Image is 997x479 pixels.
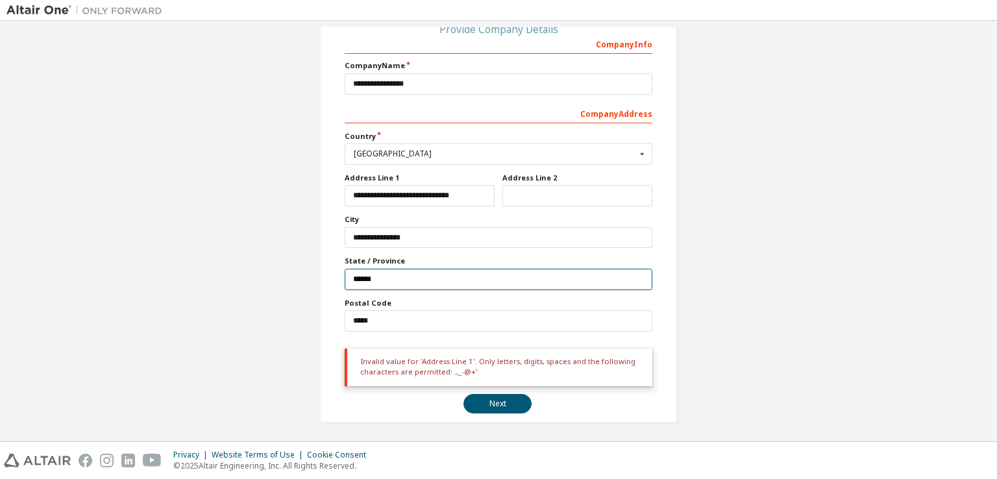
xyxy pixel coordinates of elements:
[173,460,374,471] p: © 2025 Altair Engineering, Inc. All Rights Reserved.
[463,394,532,413] button: Next
[345,25,652,33] div: Provide Company Details
[345,60,652,71] label: Company Name
[6,4,169,17] img: Altair One
[4,454,71,467] img: altair_logo.svg
[345,256,652,266] label: State / Province
[345,214,652,225] label: City
[307,450,374,460] div: Cookie Consent
[345,173,495,183] label: Address Line 1
[502,173,652,183] label: Address Line 2
[100,454,114,467] img: instagram.svg
[354,150,636,158] div: [GEOGRAPHIC_DATA]
[212,450,307,460] div: Website Terms of Use
[121,454,135,467] img: linkedin.svg
[345,298,652,308] label: Postal Code
[345,103,652,123] div: Company Address
[173,450,212,460] div: Privacy
[345,349,652,387] div: Invalid value for 'Address Line 1'. Only letters, digits, spaces and the following characters are...
[143,454,162,467] img: youtube.svg
[345,131,652,141] label: Country
[345,33,652,54] div: Company Info
[79,454,92,467] img: facebook.svg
